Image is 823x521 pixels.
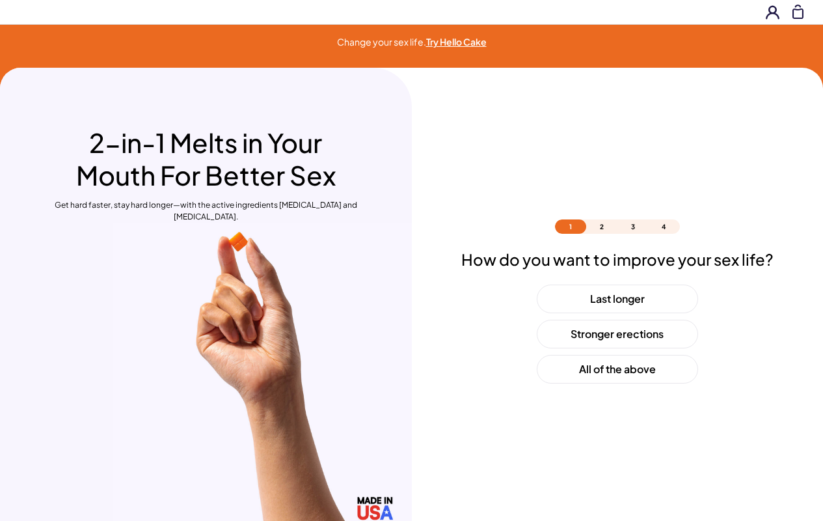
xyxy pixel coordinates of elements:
li: 1 [555,219,586,234]
button: Last longer [537,285,698,313]
h1: 2-in-1 Melts in Your Mouth For Better Sex [53,126,358,192]
li: 2 [586,219,617,234]
li: 4 [649,219,680,234]
li: 3 [617,219,649,234]
button: Stronger erections [537,320,698,348]
a: Try Hello Cake [426,36,487,48]
p: Get hard faster, stay hard longer—with the active ingredients [MEDICAL_DATA] and [MEDICAL_DATA]. [53,199,358,223]
h2: How do you want to improve your sex life? [461,249,774,269]
button: All of the above [537,355,698,384]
